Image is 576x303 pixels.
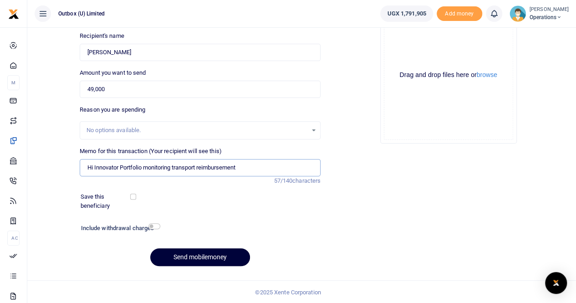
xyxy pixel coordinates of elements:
[7,231,20,246] li: Ac
[292,177,321,184] span: characters
[80,105,145,114] label: Reason you are spending
[87,126,307,135] div: No options available.
[80,68,146,77] label: Amount you want to send
[150,248,250,266] button: Send mobilemoney
[81,192,132,210] label: Save this beneficiary
[530,13,569,21] span: Operations
[80,147,222,156] label: Memo for this transaction (Your recipient will see this)
[510,5,569,22] a: profile-user [PERSON_NAME] Operations
[80,159,321,176] input: Enter extra information
[380,7,517,144] div: File Uploader
[530,6,569,14] small: [PERSON_NAME]
[510,5,526,22] img: profile-user
[80,81,321,98] input: UGX
[8,10,19,17] a: logo-small logo-large logo-large
[384,71,513,79] div: Drag and drop files here or
[437,10,482,16] a: Add money
[80,31,124,41] label: Recipient's name
[545,272,567,294] div: Open Intercom Messenger
[437,6,482,21] li: Toup your wallet
[55,10,108,18] span: Outbox (U) Limited
[80,44,321,61] input: Loading name...
[437,6,482,21] span: Add money
[387,9,426,18] span: UGX 1,791,905
[477,72,497,78] button: browse
[8,9,19,20] img: logo-small
[81,225,156,232] h6: Include withdrawal charges
[274,177,292,184] span: 57/140
[7,75,20,90] li: M
[377,5,436,22] li: Wallet ballance
[380,5,433,22] a: UGX 1,791,905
